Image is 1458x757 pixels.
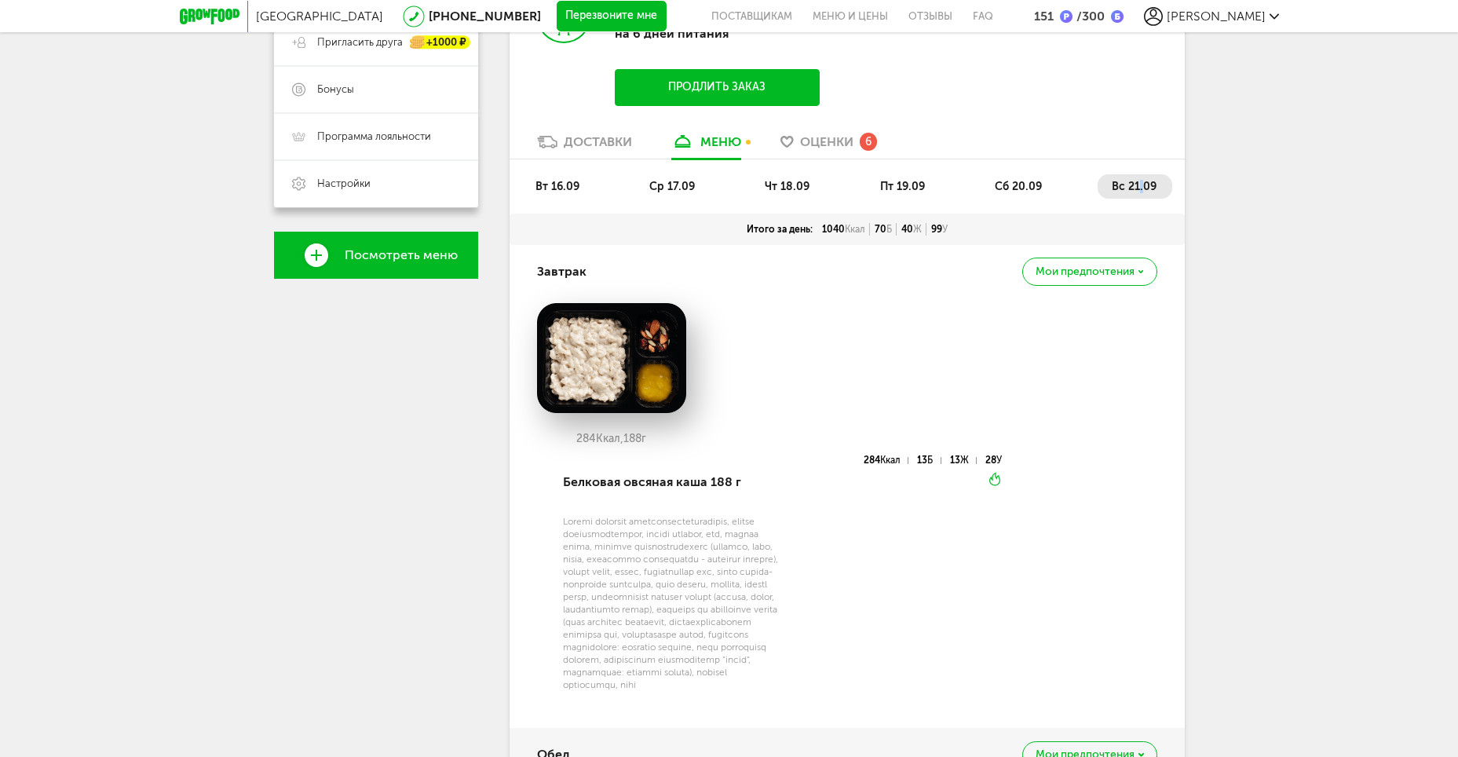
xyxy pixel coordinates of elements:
[897,223,926,236] div: 40
[917,457,941,464] div: 13
[880,455,901,466] span: Ккал
[641,432,646,445] span: г
[927,455,933,466] span: Б
[700,134,741,149] div: меню
[800,134,853,149] span: Оценки
[274,113,478,160] a: Программа лояльности
[649,180,695,193] span: ср 17.09
[564,134,632,149] div: Доставки
[537,303,686,413] img: big_UCCB4gILheCGDydk.png
[845,224,865,235] span: Ккал
[1167,9,1266,24] span: [PERSON_NAME]
[563,455,780,509] div: Белковая овсяная каша 188 г
[880,180,925,193] span: пт 19.09
[317,35,403,49] span: Пригласить друга
[1076,9,1082,24] span: /
[615,26,819,41] p: на 6 дней питания
[317,177,371,191] span: Настройки
[886,224,892,235] span: Б
[995,180,1042,193] span: сб 20.09
[985,457,1002,464] div: 28
[345,248,458,262] span: Посмотреть меню
[926,223,952,236] div: 99
[563,515,780,691] div: Loremi dolorsit ametconsecteturadipis, elitse doeiusmodtempor, incidi utlabor, etd, magnaa enima,...
[596,432,623,445] span: Ккал,
[1072,9,1105,24] div: 300
[537,257,586,287] h4: Завтрак
[1060,10,1072,23] img: bonus_p.2f9b352.png
[256,9,383,24] span: [GEOGRAPHIC_DATA]
[942,224,948,235] span: У
[817,223,870,236] div: 1040
[535,180,579,193] span: вт 16.09
[950,457,977,464] div: 13
[274,160,478,207] a: Настройки
[317,82,354,97] span: Бонусы
[615,69,819,106] button: Продлить заказ
[1111,10,1124,23] img: bonus_b.cdccf46.png
[274,19,478,66] a: Пригласить друга +1000 ₽
[663,133,749,159] a: меню
[429,9,541,24] a: [PHONE_NUMBER]
[1034,9,1054,24] div: 151
[274,232,478,279] a: Посмотреть меню
[773,133,885,159] a: Оценки 6
[317,130,431,144] span: Программа лояльности
[557,1,667,32] button: Перезвоните мне
[274,66,478,113] a: Бонусы
[742,223,817,236] div: Итого за день:
[411,36,470,49] div: +1000 ₽
[860,133,877,150] div: 6
[864,457,908,464] div: 284
[1112,180,1157,193] span: вс 21.09
[870,223,897,236] div: 70
[913,224,922,235] span: Ж
[529,133,640,159] a: Доставки
[537,433,686,445] div: 284 188
[765,180,809,193] span: чт 18.09
[960,455,969,466] span: Ж
[1036,266,1135,277] span: Мои предпочтения
[996,455,1002,466] span: У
